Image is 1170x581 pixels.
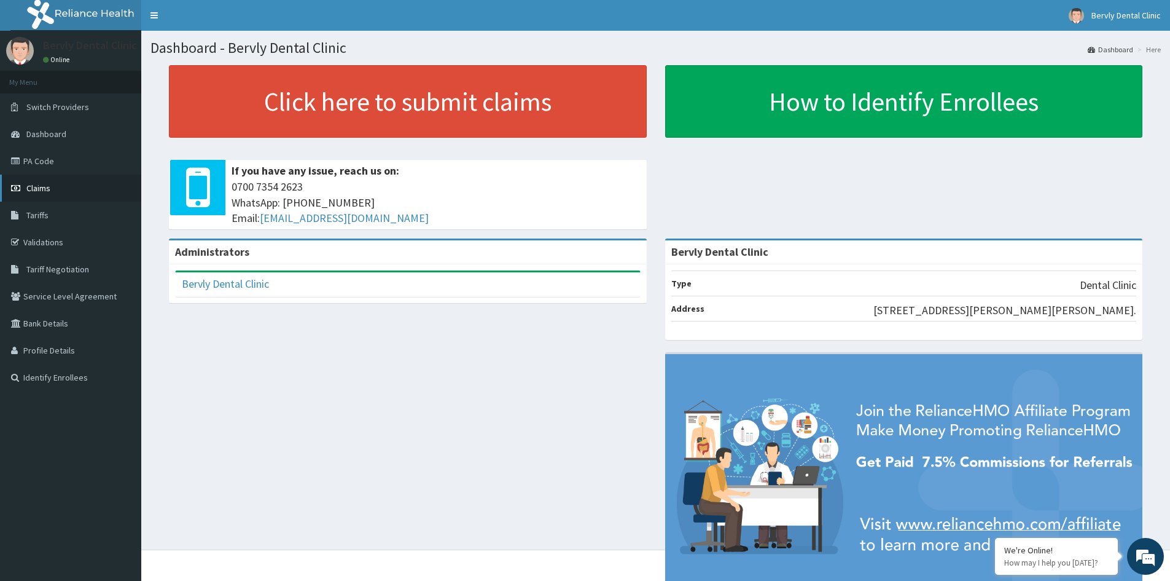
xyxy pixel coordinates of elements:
span: Tariff Negotiation [26,264,89,275]
p: Dental Clinic [1080,277,1136,293]
a: Dashboard [1088,44,1133,55]
b: Type [671,278,692,289]
strong: Bervly Dental Clinic [671,245,768,259]
p: [STREET_ADDRESS][PERSON_NAME][PERSON_NAME]. [873,302,1136,318]
h1: Dashboard - Bervly Dental Clinic [150,40,1161,56]
img: d_794563401_company_1708531726252_794563401 [23,61,50,92]
b: Administrators [175,245,249,259]
a: How to Identify Enrollees [665,65,1143,138]
img: User Image [6,37,34,65]
span: Bervly Dental Clinic [1091,10,1161,21]
p: Bervly Dental Clinic [43,40,137,51]
span: Tariffs [26,210,49,221]
b: Address [671,303,704,314]
p: How may I help you today? [1004,558,1109,568]
a: Bervly Dental Clinic [182,277,269,291]
span: Switch Providers [26,101,89,113]
div: Chat with us now [64,69,206,85]
li: Here [1134,44,1161,55]
span: Dashboard [26,128,66,140]
a: [EMAIL_ADDRESS][DOMAIN_NAME] [260,211,429,225]
a: Online [43,55,72,64]
textarea: Type your message and hit 'Enter' [6,336,234,379]
span: Claims [26,183,50,194]
div: We're Online! [1004,545,1109,556]
div: Minimize live chat window [201,6,231,36]
span: We're online! [71,155,170,279]
span: 0700 7354 2623 WhatsApp: [PHONE_NUMBER] Email: [232,179,641,226]
img: User Image [1069,8,1084,23]
a: Click here to submit claims [169,65,647,138]
b: If you have any issue, reach us on: [232,164,399,178]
